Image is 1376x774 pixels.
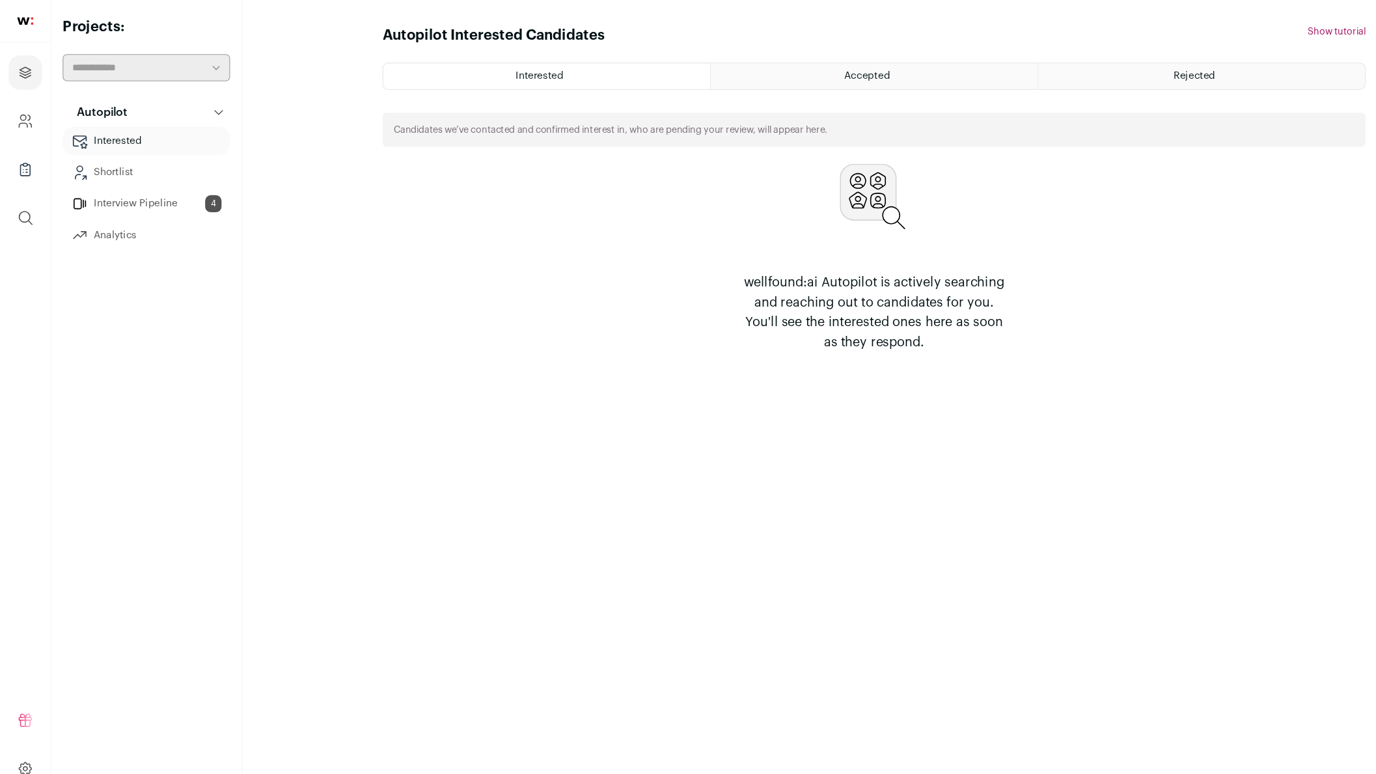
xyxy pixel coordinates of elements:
[350,23,553,42] h1: Autopilot Interested Candidates
[1072,65,1110,74] span: Rejected
[1195,23,1248,34] button: Show tutorial
[57,202,210,228] a: Analytics
[8,95,38,126] a: Company and ATS Settings
[471,65,515,74] span: Interested
[771,65,813,74] span: Accepted
[650,58,948,81] a: Accepted
[674,249,924,322] p: wellfound:ai Autopilot is actively searching and reaching out to candidates for you. You'll see t...
[57,732,210,758] a: Project Settings
[187,178,202,194] span: 4
[16,16,31,23] img: wellfound-shorthand-0d5821cbd27db2630d0214b213865d53afaa358527fdda9d0ea32b1df1b89c2c.svg
[57,145,210,171] a: Shortlist
[57,16,210,34] h2: Projects:
[62,95,117,111] p: Autopilot
[57,90,210,116] button: Autopilot
[57,704,210,730] a: Email Templates
[8,51,38,82] a: Projects
[8,139,38,171] a: Company Lists
[57,173,210,199] a: Interview Pipeline4
[13,736,34,757] button: Open dropdown
[360,113,756,124] p: Candidates we’ve contacted and confirmed interest in, who are pending your review, will appear here.
[57,116,210,142] a: Interested
[949,58,1247,81] a: Rejected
